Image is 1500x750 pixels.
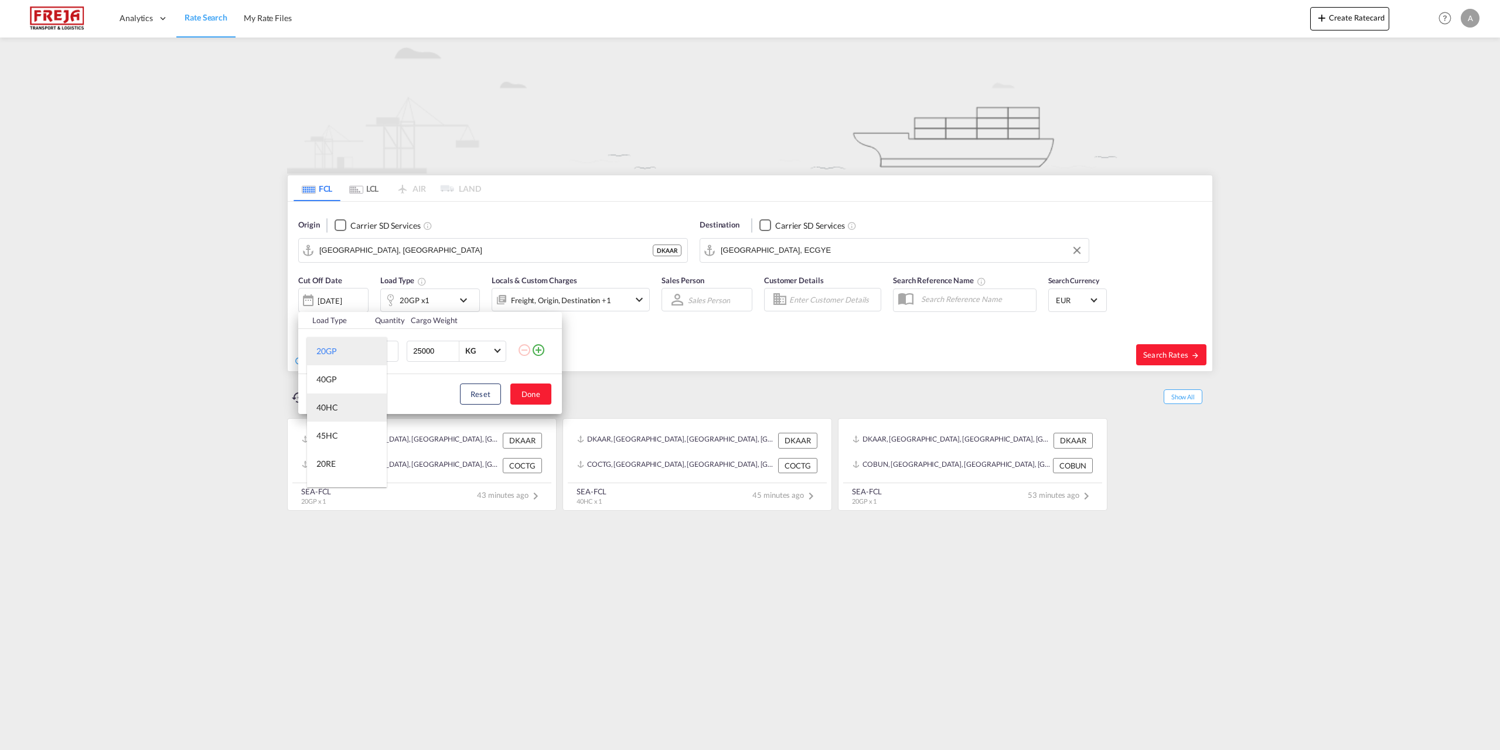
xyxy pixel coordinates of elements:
[316,486,336,498] div: 40RE
[316,402,338,413] div: 40HC
[316,374,337,385] div: 40GP
[316,430,338,442] div: 45HC
[316,458,336,470] div: 20RE
[316,345,337,357] div: 20GP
